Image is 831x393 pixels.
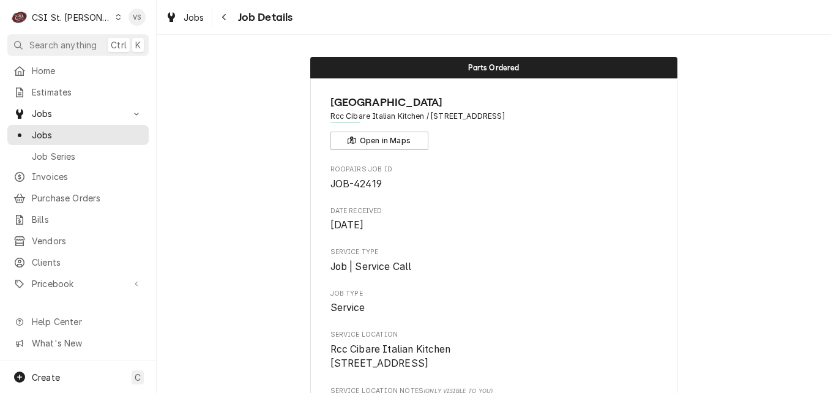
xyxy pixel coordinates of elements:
span: Estimates [32,86,143,99]
span: Service Type [330,260,658,274]
span: Name [330,94,658,111]
div: Date Received [330,206,658,233]
div: Vicky Stuesse's Avatar [129,9,146,26]
div: Status [310,57,677,78]
a: Jobs [160,7,209,28]
span: Jobs [184,11,204,24]
span: Clients [32,256,143,269]
a: Go to Pricebook [7,274,149,294]
span: Home [32,64,143,77]
a: Go to Help Center [7,312,149,332]
div: Service Location [330,330,658,371]
a: Jobs [7,125,149,145]
a: Go to Jobs [7,103,149,124]
span: Job Details [234,9,293,26]
span: Jobs [32,129,143,141]
a: Estimates [7,82,149,102]
span: What's New [32,337,141,350]
span: Roopairs Job ID [330,165,658,174]
span: Help Center [32,315,141,328]
button: Open in Maps [330,132,428,150]
span: Vendors [32,234,143,247]
a: Go to What's New [7,333,149,353]
div: CSI St. Louis's Avatar [11,9,28,26]
span: Service Location [330,342,658,371]
span: Date Received [330,206,658,216]
span: Create [32,372,60,383]
span: Job Type [330,301,658,315]
a: Bills [7,209,149,230]
span: C [135,371,141,384]
div: Roopairs Job ID [330,165,658,191]
span: Bills [32,213,143,226]
a: Invoices [7,167,149,187]
button: Search anythingCtrlK [7,34,149,56]
span: Rcc Cibare Italian Kitchen [STREET_ADDRESS] [330,343,451,370]
span: Service Type [330,247,658,257]
div: Service Type [330,247,658,274]
button: Navigate back [215,7,234,27]
span: Job | Service Call [330,261,412,272]
span: Job Type [330,289,658,299]
span: Ctrl [111,39,127,51]
span: Parts Ordered [468,64,519,72]
span: Job Series [32,150,143,163]
span: Purchase Orders [32,192,143,204]
span: Roopairs Job ID [330,177,658,192]
span: K [135,39,141,51]
span: Service Location [330,330,658,340]
span: Service [330,302,365,313]
span: Search anything [29,39,97,51]
span: [DATE] [330,219,364,231]
div: VS [129,9,146,26]
a: Vendors [7,231,149,251]
span: JOB-42419 [330,178,382,190]
span: Address [330,111,658,122]
div: CSI St. [PERSON_NAME] [32,11,111,24]
span: Jobs [32,107,124,120]
span: Date Received [330,218,658,233]
div: Job Type [330,289,658,315]
a: Home [7,61,149,81]
div: C [11,9,28,26]
span: Pricebook [32,277,124,290]
a: Job Series [7,146,149,167]
a: Clients [7,252,149,272]
div: Client Information [330,94,658,150]
span: Invoices [32,170,143,183]
a: Purchase Orders [7,188,149,208]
